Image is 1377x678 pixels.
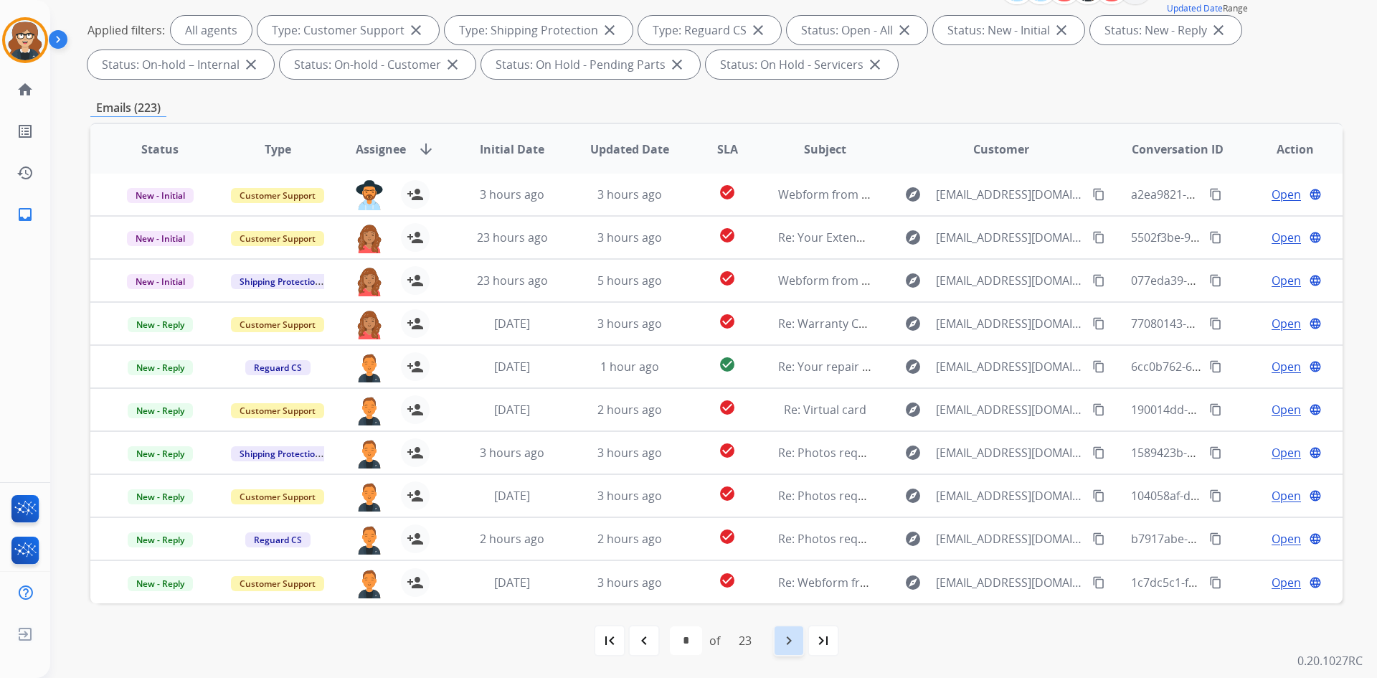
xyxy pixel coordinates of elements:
mat-icon: explore [904,229,922,246]
mat-icon: content_copy [1209,576,1222,589]
mat-icon: content_copy [1209,446,1222,459]
mat-icon: person_add [407,574,424,591]
span: [EMAIL_ADDRESS][DOMAIN_NAME] [936,315,1084,332]
mat-icon: person_add [407,272,424,289]
mat-icon: language [1309,231,1322,244]
span: 5 hours ago [597,273,662,288]
div: Type: Customer Support [257,16,439,44]
mat-icon: language [1309,576,1322,589]
div: Status: On-hold - Customer [280,50,475,79]
span: 77080143-6524-4623-a59b-da0e4aaa648d [1131,316,1354,331]
span: New - Reply [128,532,193,547]
mat-icon: language [1309,274,1322,287]
mat-icon: language [1309,446,1322,459]
span: Re: Warranty Cancellation [778,316,918,331]
span: 3 hours ago [597,316,662,331]
span: [EMAIL_ADDRESS][DOMAIN_NAME] [936,444,1084,461]
span: New - Initial [127,231,194,246]
span: [EMAIL_ADDRESS][DOMAIN_NAME] [936,358,1084,375]
mat-icon: close [242,56,260,73]
span: 104058af-d76e-4fbc-aaa2-da348498e153 [1131,488,1348,504]
mat-icon: navigate_before [635,632,653,649]
mat-icon: person_add [407,358,424,375]
span: Open [1272,229,1301,246]
mat-icon: content_copy [1209,489,1222,502]
mat-icon: content_copy [1092,532,1105,545]
span: Open [1272,401,1301,418]
mat-icon: content_copy [1209,532,1222,545]
mat-icon: check_circle [719,184,736,201]
span: [EMAIL_ADDRESS][DOMAIN_NAME] [936,229,1084,246]
mat-icon: person_add [407,229,424,246]
span: Customer Support [231,576,324,591]
span: [DATE] [494,488,530,504]
mat-icon: check_circle [719,572,736,589]
mat-icon: content_copy [1092,360,1105,373]
div: Status: Open - All [787,16,927,44]
img: agent-avatar [355,395,384,425]
span: 1c7dc5c1-f286-4b1a-9708-33878e935d04 [1131,575,1349,590]
span: Customer Support [231,403,324,418]
mat-icon: language [1309,188,1322,201]
span: Open [1272,315,1301,332]
img: agent-avatar [355,568,384,598]
span: Reguard CS [245,360,311,375]
span: 190014dd-6f14-4dfe-bbcf-1d15b031f2fb [1131,402,1343,418]
span: [EMAIL_ADDRESS][DOMAIN_NAME] [936,272,1084,289]
img: agent-avatar [355,223,384,253]
mat-icon: check_circle [719,227,736,244]
div: Status: On-hold – Internal [87,50,274,79]
span: [DATE] [494,359,530,375]
mat-icon: person_add [407,315,424,332]
mat-icon: content_copy [1209,188,1222,201]
img: avatar [5,20,45,60]
div: Status: New - Reply [1090,16,1241,44]
span: 3 hours ago [480,187,544,202]
span: Re: Webform from [EMAIL_ADDRESS][DOMAIN_NAME] on [DATE] [778,575,1122,590]
img: agent-avatar [355,438,384,469]
mat-icon: content_copy [1092,274,1105,287]
span: Open [1272,272,1301,289]
mat-icon: content_copy [1092,317,1105,330]
mat-icon: explore [904,272,922,289]
span: Open [1272,444,1301,461]
span: 3 hours ago [597,575,662,590]
span: 3 hours ago [480,445,544,461]
span: New - Reply [128,576,193,591]
mat-icon: history [16,164,34,182]
span: a2ea9821-34c2-40fa-a07e-fb4612f18f86 [1131,187,1340,202]
span: Subject [804,141,846,158]
img: agent-avatar [355,180,384,210]
span: 2 hours ago [597,402,662,418]
mat-icon: language [1309,489,1322,502]
mat-icon: close [601,22,618,39]
span: Type [265,141,291,158]
mat-icon: close [407,22,425,39]
span: Re: Photos required for your Reguard claim [778,531,1013,547]
mat-icon: content_copy [1092,576,1105,589]
span: 6cc0b762-6b7f-41ed-a27f-71244820722e [1131,359,1347,375]
mat-icon: language [1309,532,1322,545]
mat-icon: home [16,81,34,98]
span: Re: Photos requested [778,488,895,504]
span: Customer Support [231,188,324,203]
span: Open [1272,487,1301,504]
mat-icon: close [444,56,461,73]
span: [EMAIL_ADDRESS][DOMAIN_NAME] [936,530,1084,547]
div: 23 [727,626,763,655]
mat-icon: content_copy [1092,446,1105,459]
mat-icon: content_copy [1092,403,1105,416]
mat-icon: close [749,22,767,39]
mat-icon: close [668,56,686,73]
mat-icon: last_page [815,632,832,649]
mat-icon: content_copy [1092,188,1105,201]
mat-icon: inbox [16,206,34,223]
span: New - Reply [128,489,193,504]
img: agent-avatar [355,309,384,339]
mat-icon: explore [904,401,922,418]
mat-icon: close [1210,22,1227,39]
mat-icon: language [1309,403,1322,416]
span: Customer Support [231,489,324,504]
mat-icon: person_add [407,530,424,547]
span: [DATE] [494,402,530,418]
